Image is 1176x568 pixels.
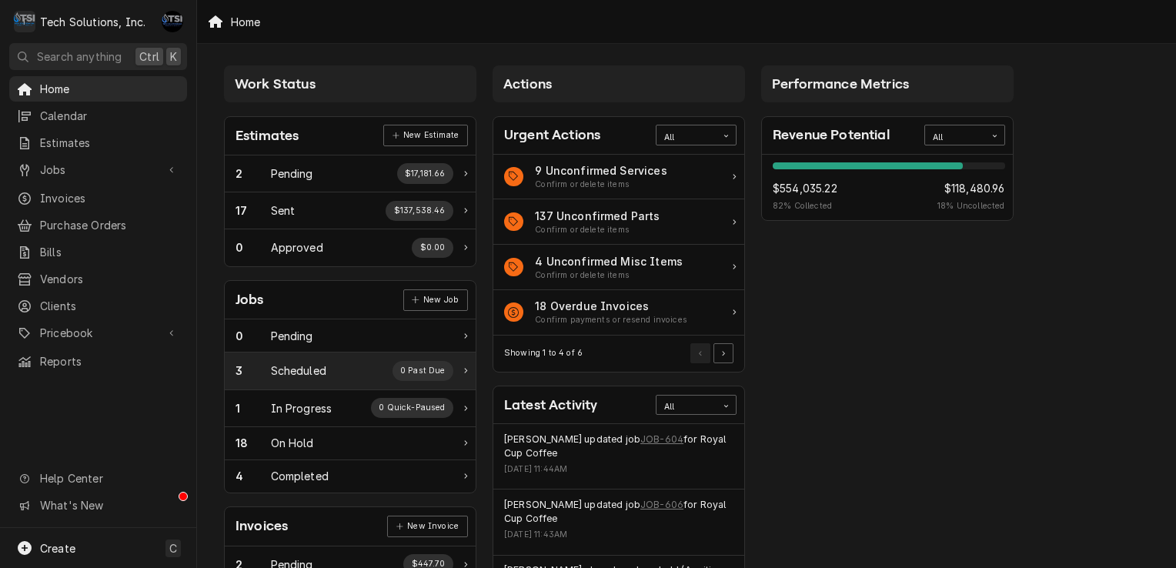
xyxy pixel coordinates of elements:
a: Action Item [493,199,744,245]
div: Revenue Potential Details [773,162,1005,212]
a: Work Status [225,427,476,460]
div: Card Data [225,155,476,266]
button: Go to Next Page [713,343,733,363]
button: Go to Previous Page [690,343,710,363]
a: Work Status [225,390,476,427]
span: Actions [503,76,552,92]
div: Tech Solutions, Inc.'s Avatar [14,11,35,32]
span: Purchase Orders [40,217,179,233]
div: Revenue Potential Collected [937,180,1004,212]
div: Card Title [504,125,600,145]
a: Home [9,76,187,102]
a: Work Status [225,155,476,192]
div: Event Timestamp [504,463,733,476]
div: Card Data [493,155,744,336]
div: Action Item Suggestion [535,179,667,191]
a: Invoices [9,185,187,211]
a: Work Status [225,229,476,266]
div: Event [493,489,744,555]
a: Action Item [493,245,744,290]
div: Card Footer: Pagination [493,336,744,372]
div: Event String [504,498,733,526]
div: Work Status [225,319,476,352]
a: Bills [9,239,187,265]
span: Ctrl [139,48,159,65]
div: Event [493,424,744,489]
div: Card Data Filter Control [656,125,737,145]
div: Work Status Title [271,165,313,182]
div: Work Status Count [236,400,271,416]
div: T [14,11,35,32]
span: C [169,540,177,556]
div: Card: Estimates [224,116,476,267]
div: Event String [504,433,733,461]
span: Calendar [40,108,179,124]
div: Event Details [504,498,733,546]
span: Clients [40,298,179,314]
span: $118,480.96 [937,180,1004,196]
div: Tech Solutions, Inc. [40,14,145,30]
div: Card Column Header [224,65,476,102]
a: Reports [9,349,187,374]
a: Action Item [493,290,744,336]
span: $554,035.22 [773,180,837,196]
a: Work Status [225,192,476,229]
div: Action Item Title [535,162,667,179]
div: Action Item Suggestion [535,224,660,236]
a: New Invoice [387,516,467,537]
div: Card Title [236,289,264,310]
a: New Job [403,289,468,311]
span: 82 % Collected [773,200,837,212]
div: Action Item Title [535,208,660,224]
div: Austin Fox's Avatar [162,11,183,32]
div: Card Header [493,117,744,155]
div: Work Status Count [236,435,271,451]
span: Work Status [235,76,316,92]
span: Pricebook [40,325,156,341]
div: All [664,132,709,144]
a: JOB-606 [640,498,683,512]
div: Card Column Header [493,65,745,102]
a: Action Item [493,155,744,200]
div: Card Column Header [761,65,1014,102]
div: Event Timestamp [504,529,733,541]
a: Go to Help Center [9,466,187,491]
div: Work Status Count [236,202,271,219]
div: Card Title [236,125,299,146]
span: Performance Metrics [772,76,909,92]
div: Event Details [504,433,733,481]
div: Card Data [225,319,476,493]
a: Go to Jobs [9,157,187,182]
span: Vendors [40,271,179,287]
div: Work Status Title [271,328,313,344]
div: Card Link Button [383,125,467,146]
div: Work Status Title [271,400,332,416]
div: Work Status Title [271,363,326,379]
span: Bills [40,244,179,260]
a: Vendors [9,266,187,292]
span: Invoices [40,190,179,206]
div: AF [162,11,183,32]
span: Create [40,542,75,555]
span: Estimates [40,135,179,151]
a: Estimates [9,130,187,155]
a: JOB-604 [640,433,683,446]
span: K [170,48,177,65]
div: All [933,132,977,144]
span: Search anything [37,48,122,65]
div: Work Status Supplemental Data [397,163,454,183]
div: Work Status Supplemental Data [386,201,453,221]
div: Card Data [762,155,1013,221]
div: Card: Jobs [224,280,476,493]
a: Work Status [225,352,476,389]
div: Card Link Button [403,289,468,311]
div: Pagination Controls [688,343,734,363]
div: Work Status Title [271,435,314,451]
a: Work Status [225,460,476,493]
div: Work Status Count [236,468,271,484]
